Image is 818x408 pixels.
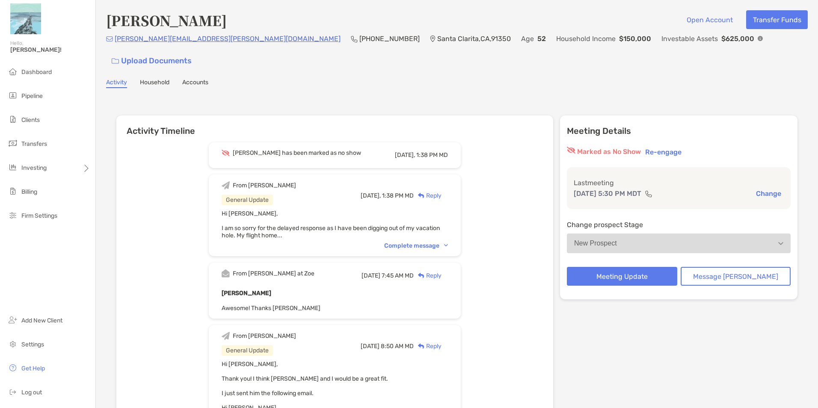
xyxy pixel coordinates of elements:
img: clients icon [8,114,18,124]
img: investing icon [8,162,18,172]
div: From [PERSON_NAME] [233,182,296,189]
div: From [PERSON_NAME] at Zoe [233,270,314,277]
p: Change prospect Stage [567,219,791,230]
span: [PERSON_NAME]! [10,46,90,53]
img: Event icon [222,150,230,156]
p: Meeting Details [567,126,791,136]
button: Re-engage [643,147,684,157]
span: Clients [21,116,40,124]
p: Last meeting [574,177,784,188]
img: Event icon [222,181,230,189]
button: Meeting Update [567,267,677,286]
span: Log out [21,389,42,396]
img: Phone Icon [351,35,358,42]
span: Hi [PERSON_NAME], I am so sorry for the delayed response as I have been digging out of my vacatio... [222,210,440,239]
a: Activity [106,79,127,88]
a: Household [140,79,169,88]
span: Dashboard [21,68,52,76]
img: Event icon [222,332,230,340]
b: [PERSON_NAME] [222,290,271,297]
p: Investable Assets [661,33,718,44]
img: add_new_client icon [8,315,18,325]
span: Transfers [21,140,47,148]
img: Event icon [222,269,230,278]
span: Get Help [21,365,45,372]
img: Reply icon [418,273,424,278]
p: [DATE] 5:30 PM MDT [574,188,641,199]
img: billing icon [8,186,18,196]
button: Change [753,189,784,198]
span: 8:50 AM MD [381,343,414,350]
div: Complete message [384,242,448,249]
img: Location Icon [430,35,436,42]
img: Info Icon [758,36,763,41]
span: Add New Client [21,317,62,324]
div: New Prospect [574,239,617,247]
button: Open Account [680,10,739,29]
div: General Update [222,345,273,356]
div: Reply [414,342,442,351]
p: Household Income [556,33,616,44]
button: Message [PERSON_NAME] [681,267,791,286]
img: communication type [645,190,652,197]
span: Investing [21,164,47,171]
span: Billing [21,188,37,195]
h6: Activity Timeline [116,115,553,136]
span: [DATE] [361,343,379,350]
div: [PERSON_NAME] has been marked as no show [233,149,361,157]
div: Reply [414,271,442,280]
span: 7:45 AM MD [382,272,414,279]
p: Santa Clarita , CA , 91350 [437,33,511,44]
p: $625,000 [721,33,754,44]
p: 52 [537,33,546,44]
p: Age [521,33,534,44]
img: button icon [112,58,119,64]
img: Email Icon [106,36,113,41]
img: Chevron icon [444,244,448,247]
img: pipeline icon [8,90,18,101]
img: dashboard icon [8,66,18,77]
span: [DATE], [395,151,415,159]
span: [DATE] [362,272,380,279]
img: settings icon [8,339,18,349]
a: Accounts [182,79,208,88]
img: Reply icon [418,193,424,198]
span: 1:38 PM MD [416,151,448,159]
span: Pipeline [21,92,43,100]
span: 1:38 PM MD [382,192,414,199]
p: Marked as No Show [577,147,641,157]
img: transfers icon [8,138,18,148]
span: Firm Settings [21,212,57,219]
img: Zoe Logo [10,3,41,34]
p: [PERSON_NAME][EMAIL_ADDRESS][PERSON_NAME][DOMAIN_NAME] [115,33,341,44]
div: Reply [414,191,442,200]
img: get-help icon [8,363,18,373]
img: firm-settings icon [8,210,18,220]
a: Upload Documents [106,52,197,70]
img: Reply icon [418,343,424,349]
span: [DATE], [361,192,381,199]
button: Transfer Funds [746,10,808,29]
img: red eyr [567,147,575,154]
div: From [PERSON_NAME] [233,332,296,340]
h4: [PERSON_NAME] [106,10,227,30]
p: [PHONE_NUMBER] [359,33,420,44]
span: Settings [21,341,44,348]
span: Awesome! Thanks [PERSON_NAME] [222,305,320,312]
button: New Prospect [567,234,791,253]
div: General Update [222,195,273,205]
img: logout icon [8,387,18,397]
img: Open dropdown arrow [778,242,783,245]
p: $150,000 [619,33,651,44]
